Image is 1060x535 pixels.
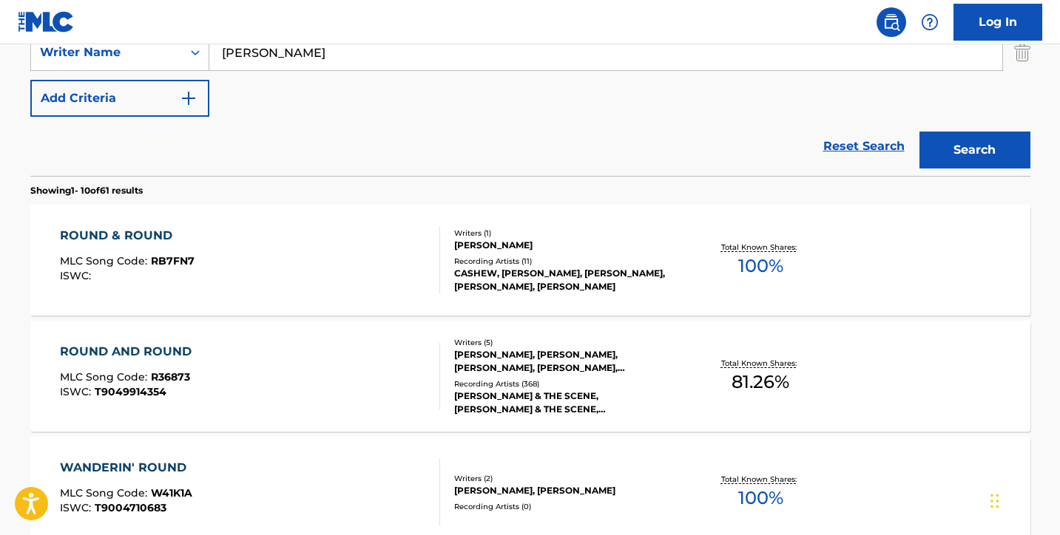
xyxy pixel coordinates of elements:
span: MLC Song Code : [60,254,151,267]
p: Total Known Shares: [721,242,800,253]
span: ISWC : [60,269,95,282]
p: Showing 1 - 10 of 61 results [30,184,143,197]
span: MLC Song Code : [60,486,151,500]
div: Writers ( 1 ) [454,228,678,239]
div: WANDERIN' ROUND [60,459,194,477]
div: Recording Artists ( 0 ) [454,501,678,512]
div: CASHEW, [PERSON_NAME], [PERSON_NAME], [PERSON_NAME], [PERSON_NAME] [454,267,678,293]
p: Total Known Shares: [721,474,800,485]
div: ROUND AND ROUND [60,343,199,361]
a: Public Search [877,7,906,37]
span: T9004710683 [95,501,166,514]
span: ISWC : [60,385,95,398]
a: ROUND & ROUNDMLC Song Code:RB7FN7ISWC:Writers (1)[PERSON_NAME]Recording Artists (11)CASHEW, [PERS... [30,205,1030,316]
div: [PERSON_NAME] & THE SCENE, [PERSON_NAME] & THE SCENE, [PERSON_NAME] & THE SCENE, [PERSON_NAME], [... [454,389,678,416]
a: Log In [953,4,1042,41]
span: 100 % [738,485,783,511]
div: Writer Name [40,44,173,61]
span: T9049914354 [95,385,166,398]
div: Writers ( 2 ) [454,473,678,484]
img: Delete Criterion [1014,34,1030,71]
span: ISWC : [60,501,95,514]
div: [PERSON_NAME], [PERSON_NAME], [PERSON_NAME], [PERSON_NAME], [PERSON_NAME] [454,348,678,375]
div: Recording Artists ( 11 ) [454,256,678,267]
button: Search [919,132,1030,168]
div: [PERSON_NAME] [454,239,678,252]
iframe: Chat Widget [986,464,1060,535]
div: [PERSON_NAME], [PERSON_NAME] [454,484,678,497]
div: Writers ( 5 ) [454,337,678,348]
img: MLC Logo [18,11,75,33]
a: Reset Search [816,130,912,163]
img: 9d2ae6d4665cec9f34b9.svg [180,89,198,107]
a: ROUND AND ROUNDMLC Song Code:R36873ISWC:T9049914354Writers (5)[PERSON_NAME], [PERSON_NAME], [PERS... [30,321,1030,432]
span: 100 % [738,253,783,279]
img: search [882,13,900,31]
span: 81.26 % [732,369,789,395]
span: MLC Song Code : [60,370,151,384]
p: Total Known Shares: [721,358,800,369]
div: Help [915,7,945,37]
span: W41K1A [151,486,192,500]
span: R36873 [151,370,190,384]
div: Drag [990,479,999,523]
div: ROUND & ROUND [60,227,195,245]
div: Recording Artists ( 368 ) [454,378,678,389]
button: Add Criteria [30,80,209,117]
img: help [921,13,939,31]
span: RB7FN7 [151,254,195,267]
